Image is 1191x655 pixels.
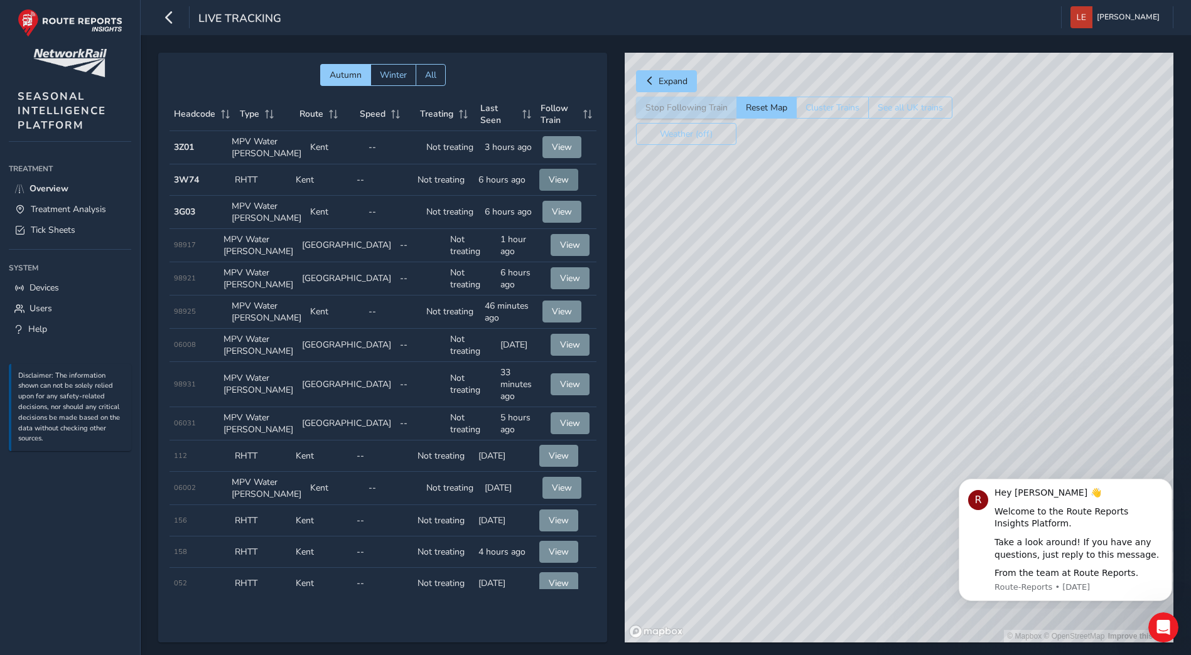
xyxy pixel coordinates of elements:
[298,407,396,440] td: [GEOGRAPHIC_DATA]
[549,546,569,558] span: View
[18,371,125,445] p: Disclaimer: The information shown can not be solely relied upon for any safety-related decisions,...
[9,298,131,319] a: Users
[219,407,298,440] td: MPV Water [PERSON_NAME]
[364,131,423,164] td: --
[30,183,68,194] span: Overview
[174,418,196,428] span: 06031
[549,450,569,462] span: View
[28,323,47,335] span: Help
[291,505,352,536] td: Kent
[413,568,474,599] td: Not treating
[425,69,436,81] span: All
[320,64,370,86] button: Autumn
[560,239,580,251] span: View
[227,296,306,329] td: MPV Water [PERSON_NAME]
[219,262,298,296] td: MPV Water [PERSON_NAME]
[796,97,868,119] button: Cluster Trains
[542,477,581,499] button: View
[474,536,535,568] td: 4 hours ago
[230,568,291,599] td: RHTT
[227,196,306,229] td: MPV Water [PERSON_NAME]
[474,568,535,599] td: [DATE]
[541,102,579,126] span: Follow Train
[551,334,590,356] button: View
[552,141,572,153] span: View
[413,440,474,472] td: Not treating
[306,131,364,164] td: Kent
[9,258,131,277] div: System
[364,296,423,329] td: --
[198,11,281,28] span: Live Tracking
[174,141,194,153] strong: 3Z01
[560,417,580,429] span: View
[396,407,446,440] td: --
[174,206,195,218] strong: 3G03
[480,196,539,229] td: 6 hours ago
[360,108,385,120] span: Speed
[240,108,259,120] span: Type
[480,472,539,505] td: [DATE]
[496,329,546,362] td: [DATE]
[174,516,187,525] span: 156
[446,229,496,262] td: Not treating
[30,282,59,294] span: Devices
[31,224,75,236] span: Tick Sheets
[18,89,106,132] span: SEASONAL INTELLIGENCE PLATFORM
[352,164,413,196] td: --
[174,340,196,349] span: 06008
[227,472,306,505] td: MPV Water [PERSON_NAME]
[542,201,581,223] button: View
[413,505,474,536] td: Not treating
[551,267,590,289] button: View
[291,568,352,599] td: Kent
[539,445,578,467] button: View
[174,174,199,186] strong: 3W74
[422,131,480,164] td: Not treating
[422,296,480,329] td: Not treating
[230,505,291,536] td: RHTT
[33,49,107,77] img: customer logo
[291,440,352,472] td: Kent
[174,451,187,461] span: 112
[174,483,196,493] span: 06002
[560,378,580,390] span: View
[551,412,590,434] button: View
[446,329,496,362] td: Not treating
[1070,6,1164,28] button: [PERSON_NAME]
[174,240,196,250] span: 98917
[422,196,480,229] td: Not treating
[370,64,416,86] button: Winter
[364,472,423,505] td: --
[539,169,578,191] button: View
[552,306,572,317] span: View
[306,472,364,505] td: Kent
[1097,6,1160,28] span: [PERSON_NAME]
[446,262,496,296] td: Not treating
[291,536,352,568] td: Kent
[552,206,572,218] span: View
[9,178,131,199] a: Overview
[174,578,187,588] span: 052
[474,440,535,472] td: [DATE]
[31,203,106,215] span: Treatment Analysis
[1070,6,1092,28] img: diamond-layout
[219,362,298,407] td: MPV Water [PERSON_NAME]
[416,64,446,86] button: All
[474,505,535,536] td: [DATE]
[306,296,364,329] td: Kent
[9,220,131,240] a: Tick Sheets
[636,123,736,145] button: Weather (off)
[306,196,364,229] td: Kent
[227,131,306,164] td: MPV Water [PERSON_NAME]
[9,277,131,298] a: Devices
[396,329,446,362] td: --
[30,302,52,314] span: Users
[9,159,131,178] div: Treatment
[174,547,187,556] span: 158
[352,440,413,472] td: --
